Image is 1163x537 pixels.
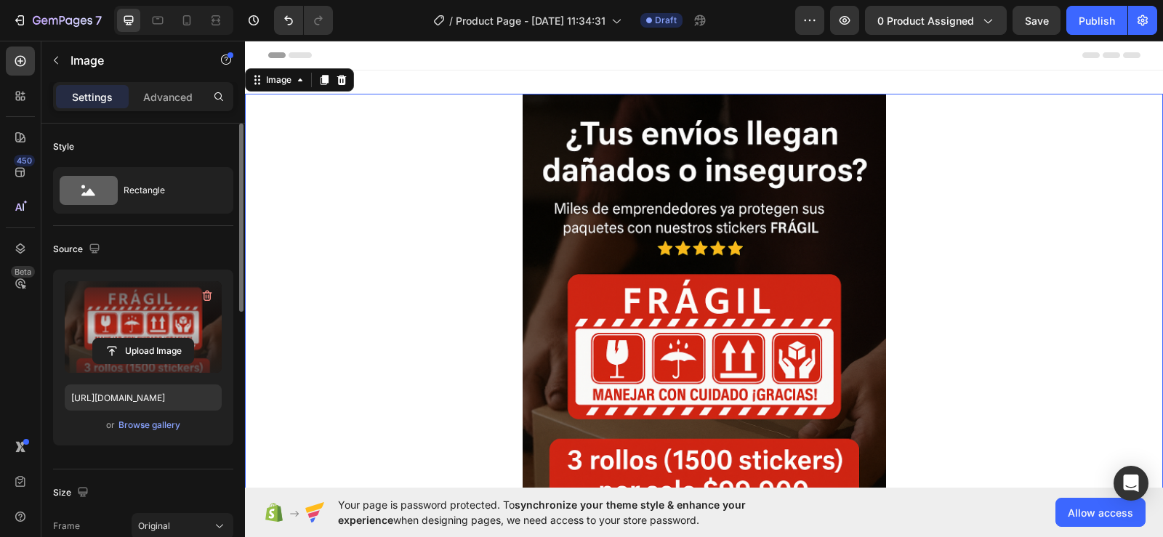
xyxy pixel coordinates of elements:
div: Size [53,483,92,503]
div: Beta [11,266,35,278]
input: https://example.com/image.jpg [65,384,222,411]
span: / [449,13,453,28]
p: 7 [95,12,102,29]
button: Publish [1066,6,1127,35]
span: 0 product assigned [877,13,974,28]
p: Advanced [143,89,193,105]
button: 7 [6,6,108,35]
div: Publish [1079,13,1115,28]
div: Source [53,240,103,259]
span: Original [138,520,170,533]
label: Frame [53,520,80,533]
span: Draft [655,14,677,27]
button: Upload Image [92,338,194,364]
iframe: Design area [245,41,1163,488]
button: Browse gallery [118,418,181,432]
button: Save [1013,6,1061,35]
button: 0 product assigned [865,6,1007,35]
div: Rectangle [124,174,212,207]
div: Image [18,33,49,46]
span: Your page is password protected. To when designing pages, we need access to your store password. [338,497,802,528]
span: Save [1025,15,1049,27]
div: Undo/Redo [274,6,333,35]
p: Image [71,52,194,69]
button: Allow access [1055,498,1146,527]
span: Product Page - [DATE] 11:34:31 [456,13,605,28]
p: Settings [72,89,113,105]
div: Style [53,140,74,153]
span: or [106,416,115,434]
span: Allow access [1068,505,1133,520]
div: Open Intercom Messenger [1114,466,1148,501]
div: Browse gallery [118,419,180,432]
div: 450 [14,155,35,166]
span: synchronize your theme style & enhance your experience [338,498,746,526]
